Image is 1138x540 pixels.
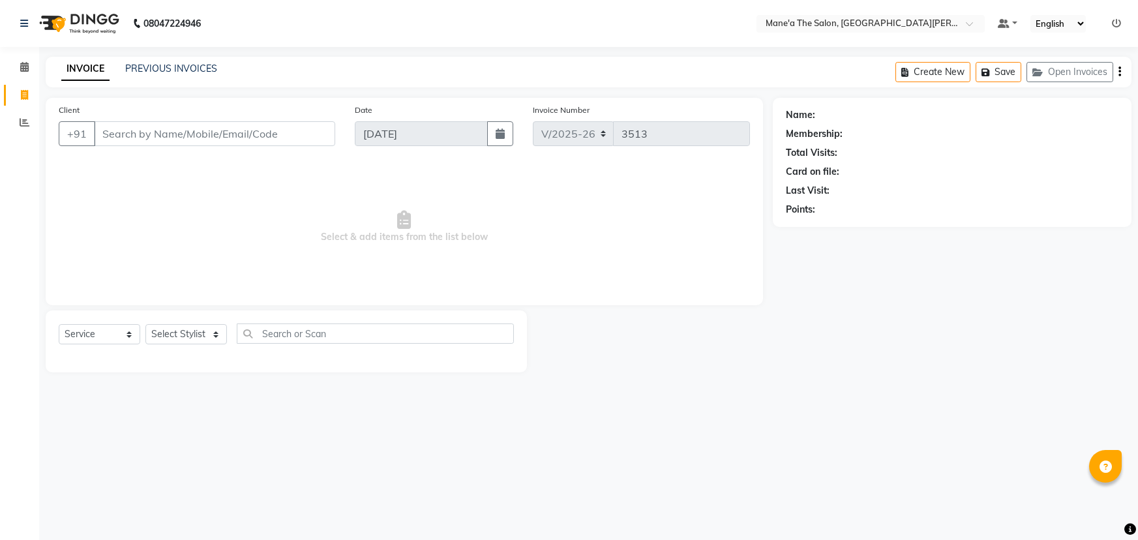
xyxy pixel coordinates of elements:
input: Search or Scan [237,323,514,344]
div: Points: [786,203,815,217]
a: INVOICE [61,57,110,81]
a: PREVIOUS INVOICES [125,63,217,74]
img: logo [33,5,123,42]
button: +91 [59,121,95,146]
button: Create New [895,62,970,82]
div: Total Visits: [786,146,837,160]
div: Name: [786,108,815,122]
input: Search by Name/Mobile/Email/Code [94,121,335,146]
div: Membership: [786,127,843,141]
iframe: chat widget [1083,488,1125,527]
button: Open Invoices [1026,62,1113,82]
button: Save [976,62,1021,82]
label: Invoice Number [533,104,590,116]
span: Select & add items from the list below [59,162,750,292]
label: Date [355,104,372,116]
div: Last Visit: [786,184,830,198]
div: Card on file: [786,165,839,179]
b: 08047224946 [143,5,201,42]
label: Client [59,104,80,116]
